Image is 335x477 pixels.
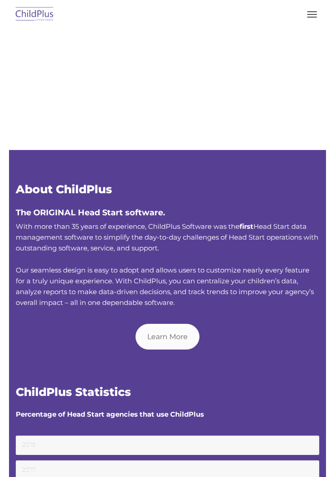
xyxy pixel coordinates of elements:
[240,222,254,231] b: first
[16,385,131,399] span: ChildPlus Statistics
[16,410,204,418] strong: Percentage of Head Start agencies that use ChildPlus
[16,266,314,307] span: Our seamless design is easy to adopt and allows users to customize nearly every feature for a tru...
[14,4,56,25] img: ChildPlus by Procare Solutions
[16,436,319,455] small: 2019
[16,208,165,218] span: The ORIGINAL Head Start software.
[16,222,318,252] span: With more than 35 years of experience, ChildPlus Software was the Head Start data management soft...
[136,324,199,350] a: Learn More
[16,182,112,196] span: About ChildPlus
